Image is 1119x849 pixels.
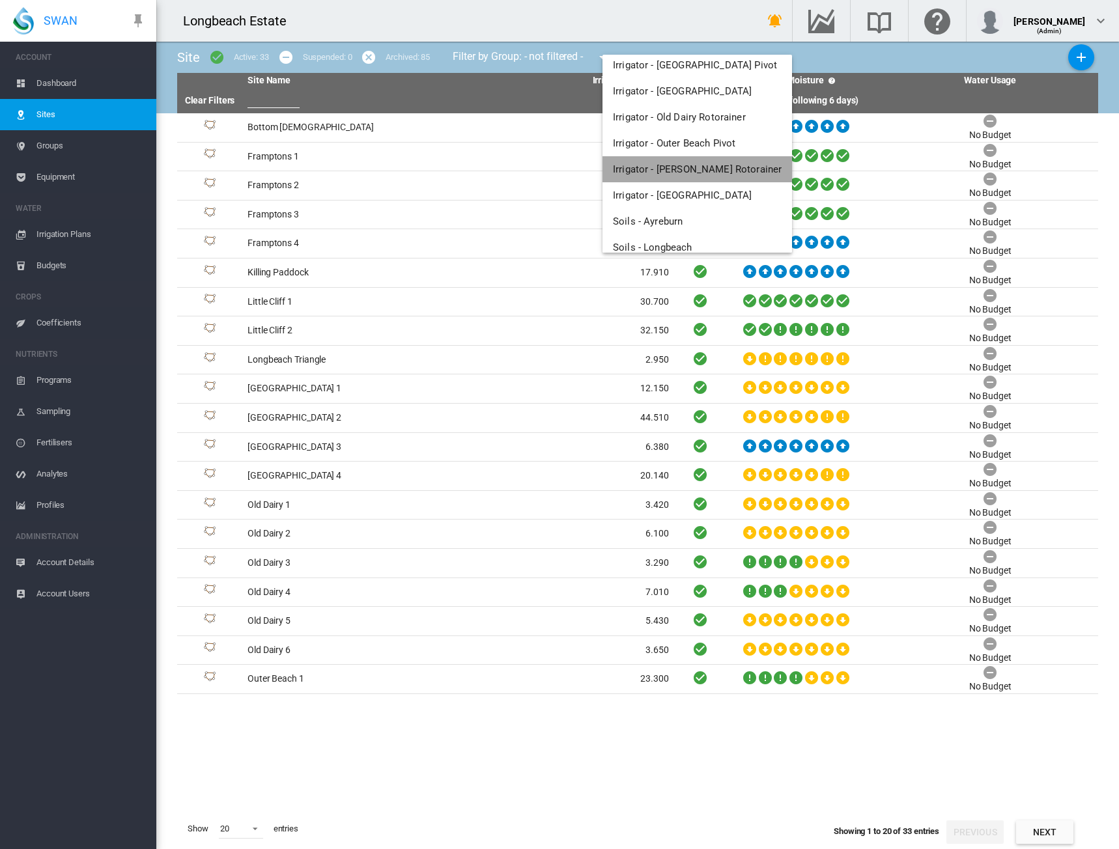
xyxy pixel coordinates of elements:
span: Irrigator - [GEOGRAPHIC_DATA] Pivot [613,59,777,71]
span: Irrigator - [PERSON_NAME] Rotorainer [613,163,782,175]
span: Irrigator - Outer Beach Pivot [613,137,735,149]
span: Irrigator - [GEOGRAPHIC_DATA] [613,189,752,201]
span: Soils - Longbeach [613,242,692,253]
span: Soils - Ayreburn [613,216,683,227]
span: Irrigator - [GEOGRAPHIC_DATA] [613,85,752,97]
span: Irrigator - Old Dairy Rotorainer [613,111,746,123]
